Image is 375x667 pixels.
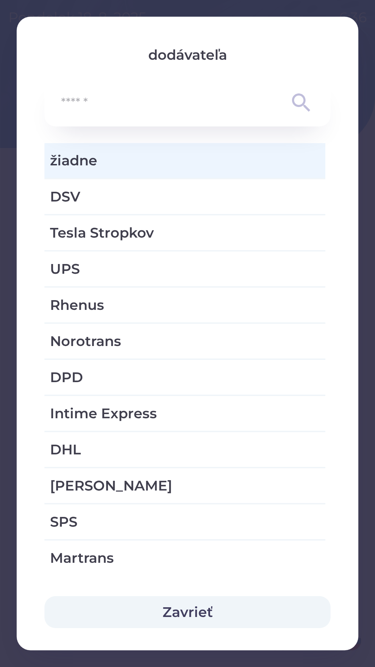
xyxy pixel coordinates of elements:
[50,222,320,243] span: Tesla Stropkov
[50,403,320,424] span: Intime Express
[44,541,325,575] div: Martrans
[50,547,320,568] span: Martrans
[44,596,331,628] button: Zavrieť
[44,44,331,65] p: dodávateľa
[44,215,325,250] div: Tesla Stropkov
[44,360,325,395] div: DPD
[44,504,325,539] div: SPS
[44,252,325,286] div: UPS
[44,324,325,359] div: Norotrans
[50,150,320,171] span: žiadne
[50,511,320,532] span: SPS
[50,186,320,207] span: DSV
[50,367,320,388] span: DPD
[44,179,325,214] div: DSV
[50,295,320,315] span: Rhenus
[44,143,325,178] div: žiadne
[44,432,325,467] div: DHL
[50,258,320,279] span: UPS
[44,468,325,503] div: [PERSON_NAME]
[50,475,320,496] span: [PERSON_NAME]
[44,288,325,322] div: Rhenus
[50,331,320,352] span: Norotrans
[44,396,325,431] div: Intime Express
[50,439,320,460] span: DHL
